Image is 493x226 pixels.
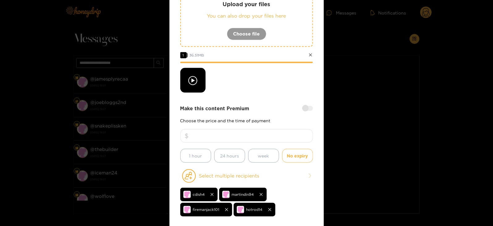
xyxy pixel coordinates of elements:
span: firemanjack101 [193,206,219,213]
span: 24 hours [220,152,239,159]
button: Select multiple recipients [180,169,313,183]
img: no-avatar.png [183,206,191,213]
strong: Make this content Premium [180,105,249,112]
span: week [258,152,269,159]
button: Choose file [227,28,266,40]
span: 1 hour [189,152,202,159]
span: hotrod14 [246,206,263,213]
img: no-avatar.png [222,191,230,198]
span: martindin94 [232,191,254,198]
img: no-avatar.png [237,206,244,213]
button: 1 hour [180,149,211,163]
button: week [248,149,279,163]
img: no-avatar.png [183,191,191,198]
span: 1 [180,52,186,58]
p: You can also drop your files here [193,12,300,19]
span: No expiry [287,152,308,159]
span: 36.51 MB [190,53,204,57]
p: Choose the price and the time of payment [180,118,313,123]
span: cdish4 [193,191,205,198]
p: Upload your files [193,1,300,8]
button: 24 hours [214,149,245,163]
button: No expiry [282,149,313,163]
